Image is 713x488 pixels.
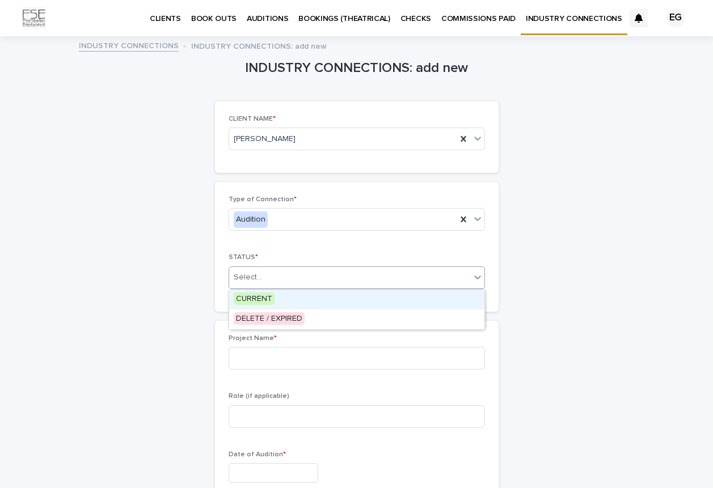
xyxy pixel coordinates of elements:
span: STATUS [229,254,258,261]
span: DELETE / EXPIRED [234,312,305,325]
div: Select... [234,271,262,283]
span: Role (if applicable) [229,393,289,400]
div: DELETE / EXPIRED [229,309,484,329]
span: CURRENT [234,292,275,305]
span: [PERSON_NAME] [234,133,296,145]
div: CURRENT [229,290,484,309]
span: Date of Audition [229,451,286,458]
span: Type of Connection [229,196,297,203]
h1: INDUSTRY CONNECTIONS: add new [215,60,499,77]
p: INDUSTRY CONNECTIONS: add new [191,39,327,52]
a: INDUSTRY CONNECTIONS [79,39,179,52]
div: EG [666,9,685,27]
div: Audition [234,211,268,228]
img: Km9EesSdRbS9ajqhBzyo [23,7,45,29]
span: CLIENT NAME [229,116,276,122]
span: Project Name [229,335,277,342]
